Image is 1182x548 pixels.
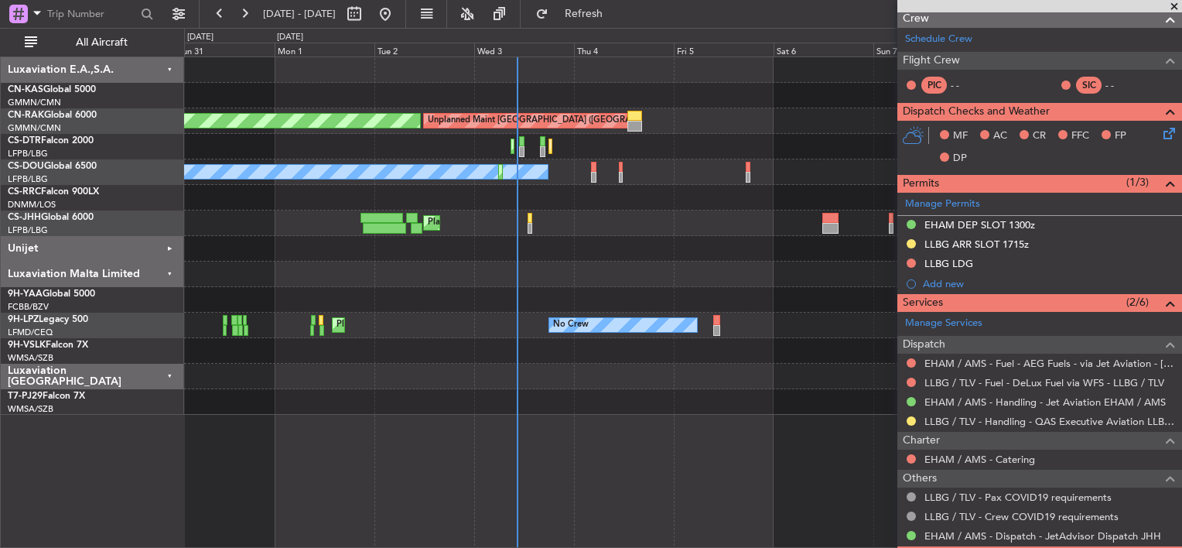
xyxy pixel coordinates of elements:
a: CS-DOUGlobal 6500 [8,162,97,171]
span: (2/6) [1126,294,1149,310]
span: DP [953,151,967,166]
a: LFMD/CEQ [8,327,53,338]
span: CS-DTR [8,136,41,146]
a: CN-RAKGlobal 6000 [8,111,97,120]
a: WMSA/SZB [8,352,53,364]
a: LLBG / TLV - Pax COVID19 requirements [924,491,1112,504]
div: LLBG LDG [924,257,973,270]
div: Mon 1 [275,43,374,57]
div: Sun 31 [175,43,275,57]
a: LLBG / TLV - Handling - QAS Executive Aviation LLBG / TLV [924,415,1174,428]
a: LLBG / TLV - Fuel - DeLux Fuel via WFS - LLBG / TLV [924,376,1164,389]
a: LFPB/LBG [8,148,48,159]
span: FP [1115,128,1126,144]
a: EHAM / AMS - Handling - Jet Aviation EHAM / AMS [924,396,1166,409]
span: FFC [1071,128,1089,144]
span: (1/3) [1126,174,1149,190]
a: LFPB/LBG [8,173,48,185]
a: 9H-YAAGlobal 5000 [8,289,95,299]
a: Manage Services [905,316,982,331]
span: Refresh [552,9,617,19]
a: GMMN/CMN [8,122,61,134]
a: 9H-VSLKFalcon 7X [8,341,88,350]
div: Sat 6 [774,43,873,57]
span: CS-JHH [8,213,41,222]
a: WMSA/SZB [8,403,53,415]
span: CN-RAK [8,111,44,120]
span: Flight Crew [903,52,960,70]
span: Permits [903,175,939,193]
span: Charter [903,432,940,450]
a: DNMM/LOS [8,199,56,211]
div: Planned Maint Nice ([GEOGRAPHIC_DATA]) [336,313,509,337]
a: FCBB/BZV [8,301,49,313]
span: 9H-VSLK [8,341,46,350]
a: CS-RRCFalcon 900LX [8,187,99,197]
div: - - [1105,78,1140,92]
span: CR [1033,128,1046,144]
span: Dispatch [903,336,945,354]
div: Tue 2 [374,43,474,57]
a: GMMN/CMN [8,97,61,108]
span: CS-DOU [8,162,44,171]
span: [DATE] - [DATE] [263,7,336,21]
a: LFPB/LBG [8,224,48,236]
div: Fri 5 [674,43,774,57]
span: CN-KAS [8,85,43,94]
div: No Crew [553,313,589,337]
span: Crew [903,10,929,28]
a: Schedule Crew [905,32,972,47]
input: Trip Number [47,2,136,26]
div: Add new [923,277,1174,290]
span: Others [903,470,937,488]
div: Sun 7 [873,43,973,57]
span: T7-PJ29 [8,392,43,401]
a: CS-DTRFalcon 2000 [8,136,94,146]
span: All Aircraft [40,37,163,48]
div: [DATE] [187,31,214,44]
span: 9H-YAA [8,289,43,299]
span: Dispatch Checks and Weather [903,103,1050,121]
div: SIC [1076,77,1102,94]
span: CS-RRC [8,187,41,197]
button: All Aircraft [17,30,168,55]
a: EHAM / AMS - Fuel - AEG Fuels - via Jet Aviation - [GEOGRAPHIC_DATA] / AMS [924,357,1174,370]
span: 9H-LPZ [8,315,39,324]
a: Manage Permits [905,197,980,212]
div: Unplanned Maint [GEOGRAPHIC_DATA] ([GEOGRAPHIC_DATA]) [428,109,682,132]
div: - - [951,78,986,92]
button: Refresh [528,2,621,26]
span: MF [953,128,968,144]
div: [DATE] [277,31,303,44]
a: LLBG / TLV - Crew COVID19 requirements [924,510,1119,523]
a: EHAM / AMS - Dispatch - JetAdvisor Dispatch JHH [924,529,1161,543]
div: Thu 4 [574,43,674,57]
a: CS-JHHGlobal 6000 [8,213,94,222]
a: 9H-LPZLegacy 500 [8,315,88,324]
a: T7-PJ29Falcon 7X [8,392,85,401]
div: Wed 3 [474,43,574,57]
div: EHAM DEP SLOT 1300z [924,218,1035,231]
span: AC [993,128,1007,144]
a: CN-KASGlobal 5000 [8,85,96,94]
div: Planned Maint [GEOGRAPHIC_DATA] ([GEOGRAPHIC_DATA]) [428,211,671,235]
div: LLBG ARR SLOT 1715z [924,238,1029,251]
a: EHAM / AMS - Catering [924,453,1035,466]
span: Services [903,294,943,312]
div: PIC [921,77,947,94]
